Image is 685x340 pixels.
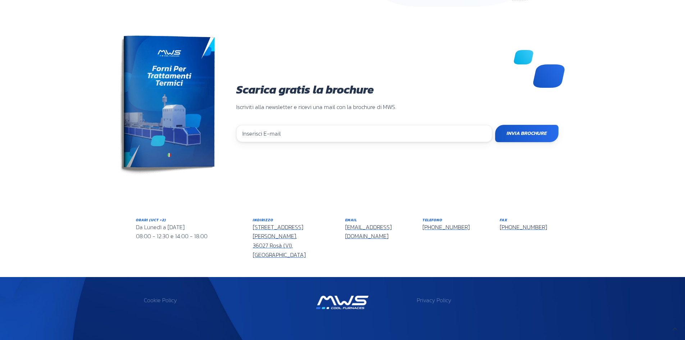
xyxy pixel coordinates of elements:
img: Mws Logo [316,296,369,309]
h6: Indirizzo [253,217,334,223]
a: Privacy Policy [417,296,451,304]
span: Da Lunedì a [DATE] 08:00 - 12:30 e 14:00 - 18:00 [136,223,207,241]
img: mws decorazioni [514,50,565,88]
input: Invia Brochure [495,125,558,142]
h6: Telefono [423,217,489,223]
a: [STREET_ADDRESS][PERSON_NAME],36027 Rosà (VI), [GEOGRAPHIC_DATA] [253,223,306,259]
h6: Email [345,217,412,223]
h6: Orari (UCT +2) [136,217,242,223]
a: [PHONE_NUMBER] [500,223,547,231]
a: Cookie Policy [144,296,177,304]
a: [EMAIL_ADDRESS][DOMAIN_NAME] [345,223,392,241]
input: Inserisci E-mail [236,125,492,142]
p: Iscriviti alla newsletter e ricevi una mail con la brochure di MWS. [236,103,558,112]
h3: Scarica gratis la brochure [236,84,558,95]
h6: Fax [500,217,549,223]
a: [PHONE_NUMBER] [423,223,470,231]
